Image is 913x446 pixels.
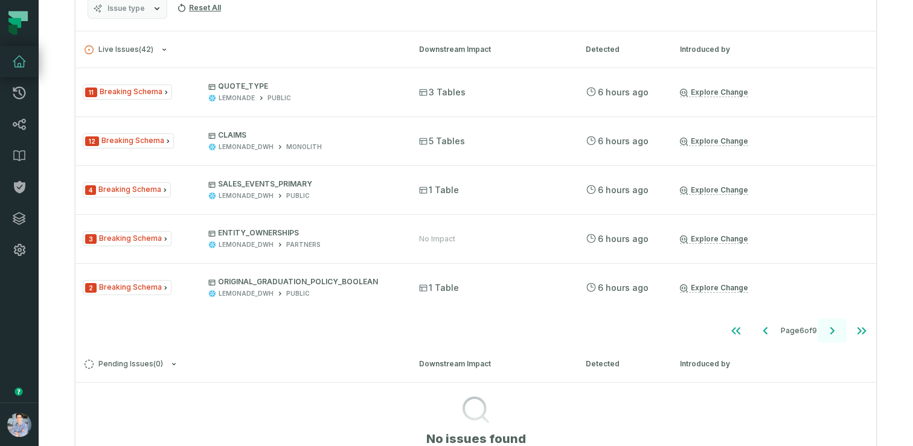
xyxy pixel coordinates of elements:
span: 5 Tables [419,135,465,147]
span: Issue Type [83,84,172,100]
button: Pending Issues(0) [85,360,397,369]
span: Severity [85,88,97,97]
a: Explore Change [680,234,748,244]
span: Severity [85,283,97,293]
p: QUOTE_TYPE [208,81,397,91]
div: PARTNERS [286,240,321,249]
a: Explore Change [680,88,748,97]
a: Explore Change [680,283,748,293]
button: Go to previous page [751,319,780,343]
div: No Impact [419,234,455,244]
div: LEMONADE_DWH [219,191,274,200]
p: CLAIMS [208,130,397,140]
div: MONOLITH [286,142,322,151]
span: Issue Type [83,280,171,295]
relative-time: Sep 30, 2025, 6:52 AM PDT [598,136,649,146]
div: PUBLIC [286,191,310,200]
span: 1 Table [419,184,459,196]
a: Explore Change [680,136,748,146]
span: Issue Type [83,231,171,246]
a: Explore Change [680,185,748,195]
span: 1 Table [419,282,459,294]
span: Issue Type [83,182,171,197]
relative-time: Sep 30, 2025, 6:52 AM PDT [598,87,649,97]
div: Tooltip anchor [13,386,24,397]
p: SALES_EVENTS_PRIMARY [208,179,397,189]
button: Live Issues(42) [85,45,397,54]
span: 3 Tables [419,86,466,98]
div: PUBLIC [267,94,291,103]
nav: pagination [75,319,876,343]
div: LEMONADE [219,94,255,103]
relative-time: Sep 30, 2025, 6:52 AM PDT [598,282,649,293]
p: ORIGINAL_GRADUATION_POLICY_BOOLEAN [208,277,397,287]
div: LEMONADE_DWH [219,240,274,249]
span: Live Issues ( 42 ) [85,45,153,54]
button: Go to last page [847,319,876,343]
relative-time: Sep 30, 2025, 6:52 AM PDT [598,185,649,195]
div: Introduced by [680,44,789,55]
ul: Page 6 of 9 [722,319,876,343]
span: Severity [85,234,97,244]
div: Introduced by [680,358,789,369]
div: Live Issues(42) [75,68,876,345]
div: Downstream Impact [419,358,564,369]
span: Issue type [107,4,145,13]
div: LEMONADE_DWH [219,289,274,298]
div: Detected [586,44,658,55]
span: Issue Type [83,133,174,148]
button: Go to first page [722,319,751,343]
span: Severity [85,185,96,195]
div: PUBLIC [286,289,310,298]
relative-time: Sep 30, 2025, 6:52 AM PDT [598,234,649,244]
div: Downstream Impact [419,44,564,55]
div: Detected [586,358,658,369]
span: Severity [85,136,99,146]
div: LEMONADE_DWH [219,142,274,151]
p: ENTITY_OWNERSHIPS [208,228,397,238]
button: Go to next page [818,319,847,343]
span: Pending Issues ( 0 ) [85,360,163,369]
img: avatar of Alon Nafta [7,413,31,437]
